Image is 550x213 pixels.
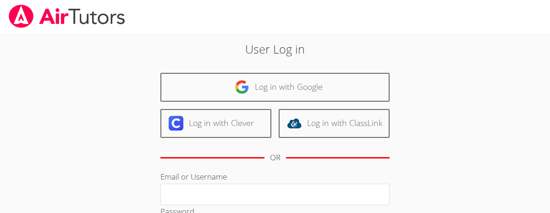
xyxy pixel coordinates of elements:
a: Log in with Clever [160,109,271,138]
img: clever-logo-6eab21bc6e7a338710f1a6ff85c0baf02591cd810cc4098c63d3a4b26e2feb20.svg [169,116,183,131]
img: classlink-logo-d6bb404cc1216ec64c9a2012d9dc4662098be43eaf13dc465df04b49fa7ab582.svg [287,116,302,131]
h2: User Log in [126,40,423,58]
img: google-logo-50288ca7cdecda66e5e0955fdab243c47b7ad437acaf1139b6f446037453330a.svg [235,80,249,94]
div: OR [270,151,280,164]
img: airtutors_banner-c4298cdbf04f3fff15de1276eac7730deb9818008684d7c2e4769d2f7ddbe033.png [8,5,126,28]
a: Log in with ClassLink [279,109,390,138]
a: Log in with Google [160,73,390,102]
label: Email or Username [160,171,227,182]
